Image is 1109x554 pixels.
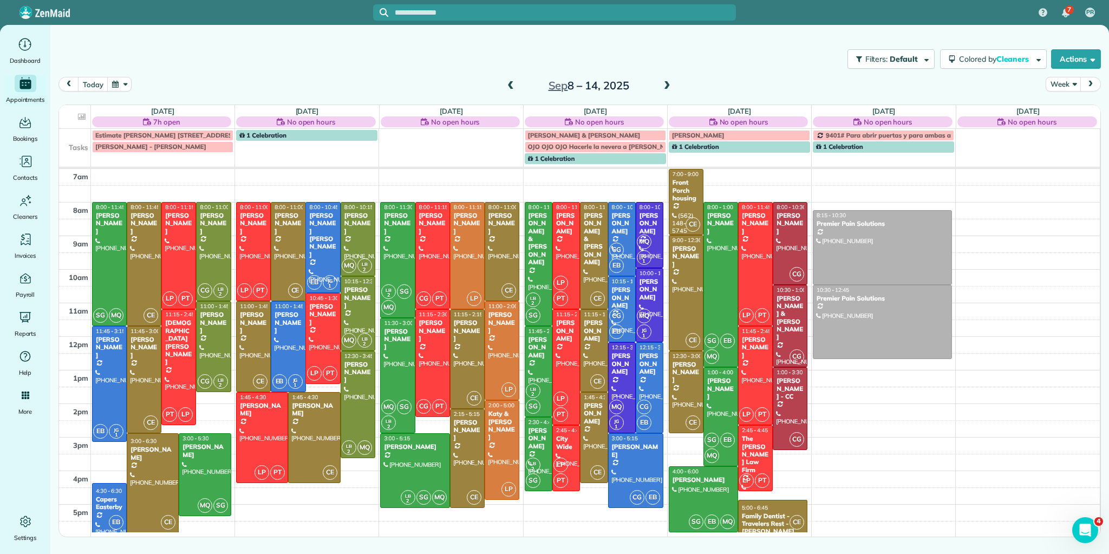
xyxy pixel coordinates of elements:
span: Reports [15,328,36,339]
small: 2 [382,290,395,301]
span: 12:30 - 3:00 [673,353,702,360]
span: Help [19,367,32,378]
span: 11:00 - 1:45 [275,303,304,310]
div: [PERSON_NAME] [130,446,175,461]
div: [PERSON_NAME] [PERSON_NAME] [309,212,337,258]
div: [PERSON_NAME] [383,328,412,351]
span: CE [467,490,481,505]
div: [PERSON_NAME] [528,336,549,359]
span: CE [143,308,158,323]
span: JG [642,327,647,333]
div: [PERSON_NAME] [639,212,660,235]
span: 11:30 - 3:00 [384,320,413,327]
a: [DATE] [151,107,174,115]
span: CE [590,374,605,389]
span: 8:00 - 10:15 [612,204,641,211]
div: [PERSON_NAME] [165,212,193,235]
div: [PERSON_NAME] [611,212,632,235]
span: 8:00 - 1:00 [707,204,733,211]
span: Cleaners [996,54,1031,64]
span: MQ [109,308,123,323]
span: PT [755,407,769,422]
div: [PERSON_NAME] [274,311,302,334]
small: 2 [214,380,227,390]
span: MQ [637,309,651,323]
span: 1:00 - 3:30 [777,369,803,376]
div: [PERSON_NAME] [776,212,804,235]
span: CG [609,309,624,323]
button: Actions [1051,49,1101,69]
span: CE [686,333,700,348]
span: 8:00 - 11:45 [131,204,160,211]
div: [PERSON_NAME] [741,336,769,359]
span: LB [386,418,392,424]
span: More [18,406,32,417]
div: Capers Easterby [95,496,123,511]
span: 2:00 - 5:00 [488,402,514,409]
span: 8:00 - 11:45 [742,204,771,211]
span: MQ [609,400,624,414]
span: CG [198,374,212,389]
span: JG [328,278,332,284]
a: Cleaners [4,192,46,222]
span: 12:30 - 3:45 [344,353,374,360]
span: CE [323,465,337,480]
div: [PERSON_NAME] [556,212,577,235]
span: SG [416,490,431,505]
div: [PERSON_NAME] [741,212,769,235]
span: PT [323,366,337,381]
span: Payroll [16,289,35,300]
a: [DATE] [440,107,463,115]
span: 8:00 - 11:00 [488,204,518,211]
span: [PERSON_NAME] & [PERSON_NAME] [528,131,641,139]
span: CG [198,283,212,298]
span: 2:15 - 5:15 [454,410,480,418]
small: 1 [109,430,123,440]
span: PT [270,465,285,480]
span: 11:45 - 3:15 [96,328,125,335]
div: [PERSON_NAME] [199,212,227,235]
span: 8:00 - 11:15 [454,204,483,211]
div: [PERSON_NAME] [383,212,412,235]
span: 10:30 - 12:45 [817,286,849,294]
div: The [PERSON_NAME] Law Firm [741,435,769,474]
span: CE [590,465,605,480]
span: LB [346,443,352,449]
small: 1 [289,380,302,390]
span: SG [704,334,719,348]
div: [PERSON_NAME] [583,402,604,425]
small: 2 [401,496,415,506]
span: EB [609,324,624,339]
div: [PERSON_NAME] [182,443,227,459]
span: LB [362,336,368,342]
span: 2:45 - 4:45 [742,427,768,434]
div: [PERSON_NAME] [419,319,447,342]
span: Bookings [13,133,38,144]
span: EB [272,374,287,389]
span: CE [686,217,700,232]
span: Appointments [6,94,45,105]
span: 11:00 - 1:45 [240,303,269,310]
span: Default [890,54,918,64]
span: MQ [381,400,396,414]
span: 8:00 - 11:00 [200,204,229,211]
button: next [1080,77,1101,92]
small: 2 [214,289,227,299]
span: EB [645,490,660,505]
span: LP [178,407,193,422]
span: CE [501,283,516,298]
span: 11:45 - 3:00 [131,328,160,335]
span: MQ [381,300,396,315]
small: 2 [342,447,356,457]
span: 1 Celebration [672,142,719,151]
span: PT [755,308,769,323]
span: LP [739,407,754,422]
span: LB [530,386,536,392]
div: [PERSON_NAME] & [PERSON_NAME] [776,295,804,341]
button: Focus search [373,8,388,17]
span: MQ [357,440,372,455]
div: [PERSON_NAME] [707,377,735,400]
span: 1:45 - 4:30 [584,394,610,401]
span: Cleaners [13,211,37,222]
div: [PERSON_NAME] [239,311,268,334]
